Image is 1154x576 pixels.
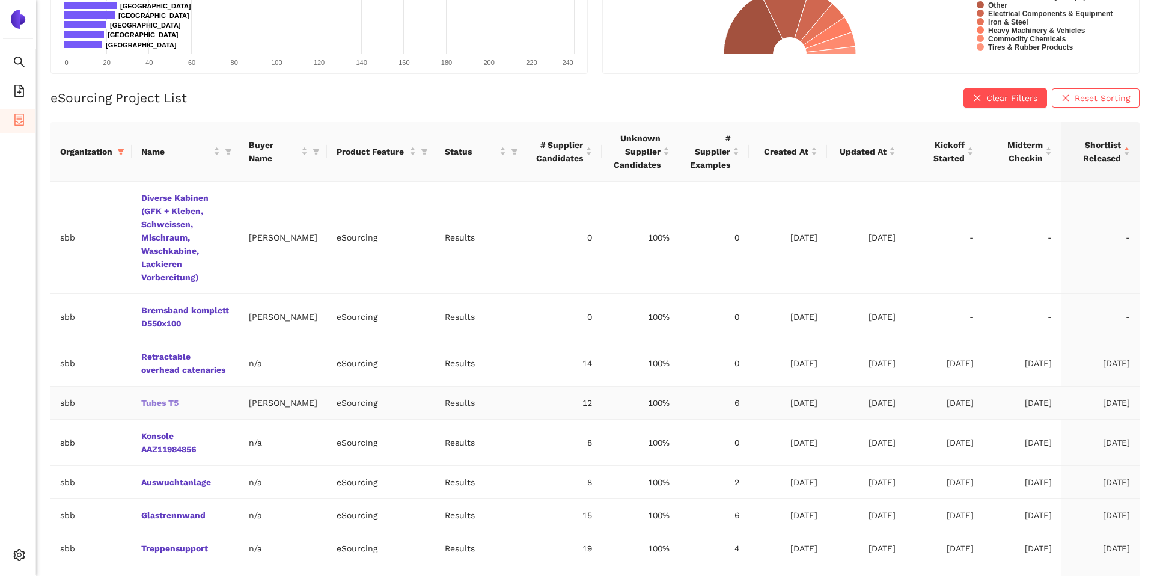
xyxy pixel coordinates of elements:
td: [DATE] [983,532,1061,565]
img: Logo [8,10,28,29]
td: Results [435,499,525,532]
td: n/a [239,340,327,387]
td: [DATE] [827,466,905,499]
td: [DATE] [827,340,905,387]
h2: eSourcing Project List [50,89,187,106]
span: Status [445,145,497,158]
td: 100% [602,294,679,340]
td: Results [435,532,525,565]
td: 19 [525,532,602,565]
td: 0 [525,182,602,294]
td: [DATE] [1061,499,1140,532]
td: - [905,182,983,294]
td: [DATE] [749,182,827,294]
text: Commodity Chemicals [988,35,1066,43]
td: [DATE] [827,532,905,565]
td: eSourcing [327,420,435,466]
td: Results [435,340,525,387]
td: sbb [50,499,132,532]
td: 100% [602,340,679,387]
span: Updated At [837,145,887,158]
td: sbb [50,466,132,499]
td: eSourcing [327,340,435,387]
text: 0 [64,59,68,66]
span: filter [508,142,521,161]
span: filter [418,142,430,161]
td: 0 [679,182,749,294]
td: [DATE] [905,340,983,387]
span: Reset Sorting [1075,91,1130,105]
td: - [983,294,1061,340]
td: 15 [525,499,602,532]
button: closeClear Filters [963,88,1047,108]
span: Name [141,145,211,158]
td: [DATE] [749,420,827,466]
span: filter [115,142,127,161]
span: Buyer Name [249,138,299,165]
td: [DATE] [905,466,983,499]
text: 160 [398,59,409,66]
td: [DATE] [827,499,905,532]
td: eSourcing [327,294,435,340]
td: Results [435,294,525,340]
span: Created At [759,145,808,158]
td: 100% [602,182,679,294]
th: this column's title is Product Feature,this column is sortable [327,122,435,182]
text: [GEOGRAPHIC_DATA] [108,31,179,38]
th: this column's title is # Supplier Examples,this column is sortable [679,122,749,182]
td: eSourcing [327,466,435,499]
th: this column's title is Buyer Name,this column is sortable [239,122,327,182]
td: 6 [679,387,749,420]
td: - [1061,294,1140,340]
button: closeReset Sorting [1052,88,1140,108]
text: [GEOGRAPHIC_DATA] [118,12,189,19]
text: Tires & Rubber Products [988,43,1073,52]
td: n/a [239,499,327,532]
span: search [13,52,25,76]
td: [DATE] [983,466,1061,499]
td: [DATE] [1061,387,1140,420]
span: setting [13,545,25,569]
td: [DATE] [827,387,905,420]
span: Shortlist Released [1071,138,1121,165]
text: 40 [145,59,153,66]
span: Unknown Supplier Candidates [611,132,661,171]
text: 100 [271,59,282,66]
text: 120 [314,59,325,66]
td: n/a [239,466,327,499]
text: 220 [526,59,537,66]
td: [DATE] [1061,420,1140,466]
th: this column's title is Name,this column is sortable [132,122,239,182]
td: [DATE] [983,340,1061,387]
td: [DATE] [827,182,905,294]
td: 100% [602,532,679,565]
text: Iron & Steel [988,18,1028,26]
text: Other [988,1,1007,10]
td: 6 [679,499,749,532]
td: Results [435,466,525,499]
span: filter [222,142,234,161]
td: 12 [525,387,602,420]
text: 180 [441,59,452,66]
td: sbb [50,182,132,294]
text: 60 [188,59,195,66]
td: 0 [679,340,749,387]
td: - [983,182,1061,294]
td: [PERSON_NAME] [239,182,327,294]
td: 100% [602,387,679,420]
span: # Supplier Examples [689,132,730,171]
td: [DATE] [749,387,827,420]
td: [DATE] [749,340,827,387]
th: this column's title is # Supplier Candidates,this column is sortable [525,122,602,182]
td: sbb [50,532,132,565]
text: [GEOGRAPHIC_DATA] [120,2,191,10]
td: 0 [679,420,749,466]
td: [DATE] [1061,532,1140,565]
span: filter [511,148,518,155]
td: - [905,294,983,340]
td: [DATE] [905,499,983,532]
td: eSourcing [327,499,435,532]
td: [DATE] [905,420,983,466]
span: filter [225,148,232,155]
td: 100% [602,420,679,466]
